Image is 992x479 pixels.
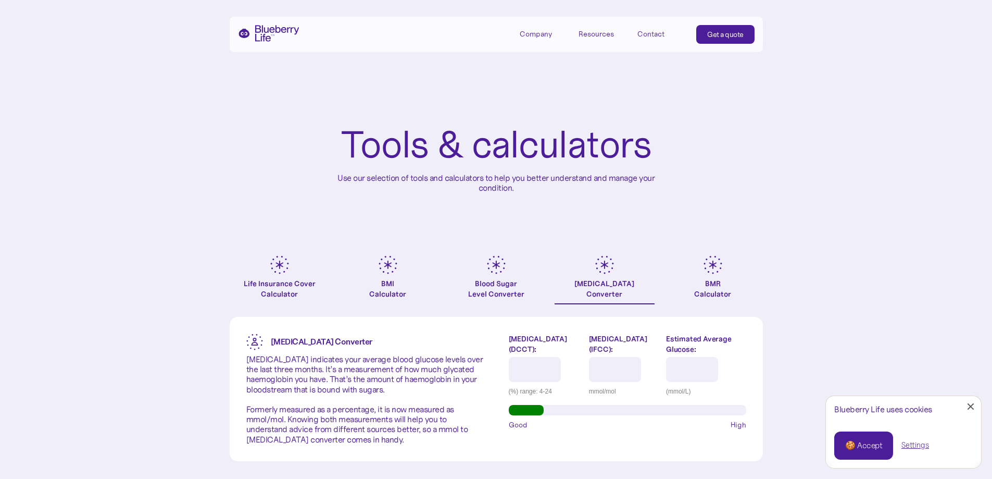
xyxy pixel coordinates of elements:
a: [MEDICAL_DATA]Converter [555,255,655,304]
a: Get a quote [696,25,755,44]
a: Contact [637,25,684,42]
label: Estimated Average Glucose: [666,334,746,354]
div: Resources [579,30,614,39]
div: Resources [579,25,625,42]
div: (%) range: 4-24 [509,386,581,397]
div: Life Insurance Cover Calculator [230,278,330,299]
div: mmol/mol [589,386,658,397]
a: Settings [901,440,929,451]
div: Company [520,30,552,39]
label: [MEDICAL_DATA] (IFCC): [589,334,658,354]
div: (mmol/L) [666,386,746,397]
strong: [MEDICAL_DATA] Converter [271,336,372,347]
a: home [238,25,299,42]
a: Close Cookie Popup [960,396,981,417]
label: [MEDICAL_DATA] (DCCT): [509,334,581,354]
h1: Tools & calculators [341,125,651,165]
a: 🍪 Accept [834,432,893,460]
a: BMICalculator [338,255,438,304]
a: Life Insurance Cover Calculator [230,255,330,304]
span: Good [509,420,528,430]
div: BMR Calculator [694,278,731,299]
div: Get a quote [707,29,744,40]
div: Contact [637,30,664,39]
span: High [731,420,746,430]
p: Use our selection of tools and calculators to help you better understand and manage your condition. [330,173,663,193]
a: Blood SugarLevel Converter [446,255,546,304]
a: BMRCalculator [663,255,763,304]
div: 🍪 Accept [845,440,882,451]
div: BMI Calculator [369,278,406,299]
p: [MEDICAL_DATA] indicates your average blood glucose levels over the last three months. It’s a mea... [246,354,484,445]
div: Blood Sugar Level Converter [468,278,524,299]
div: [MEDICAL_DATA] Converter [574,278,634,299]
div: Blueberry Life uses cookies [834,404,973,414]
div: Company [520,25,567,42]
